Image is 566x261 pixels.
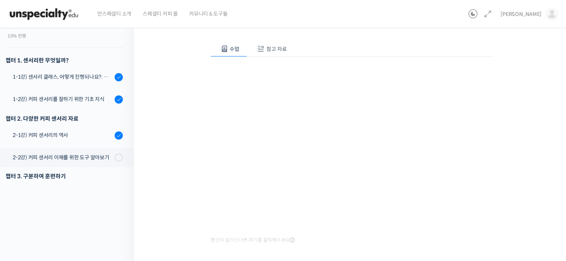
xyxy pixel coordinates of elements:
[230,46,239,52] span: 수업
[7,34,123,38] div: 13% 진행
[266,46,287,52] span: 참고 자료
[13,131,112,139] div: 2-1강) 커피 센서리의 역사
[6,171,123,181] div: 챕터 3. 구분하여 훈련하기
[501,11,541,17] span: [PERSON_NAME]
[6,114,123,124] div: 챕터 2. 다양한 커피 센서리 자료
[13,73,112,81] div: 1-1강) 센서리 클래스, 어떻게 진행되나요?: 목차 및 개요
[211,237,295,243] span: 영상이 끊기신다면 여기를 클릭해주세요
[23,211,28,216] span: 홈
[13,153,112,162] div: 2-2강) 커피 센서리 이해를 위한 도구 알아보기
[96,199,143,218] a: 설정
[68,211,77,217] span: 대화
[115,211,124,216] span: 설정
[49,199,96,218] a: 대화
[6,55,123,65] h3: 챕터 1. 센서리란 무엇일까?
[2,199,49,218] a: 홈
[13,95,112,103] div: 1-2강) 커피 센서리를 잘하기 위한 기초 지식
